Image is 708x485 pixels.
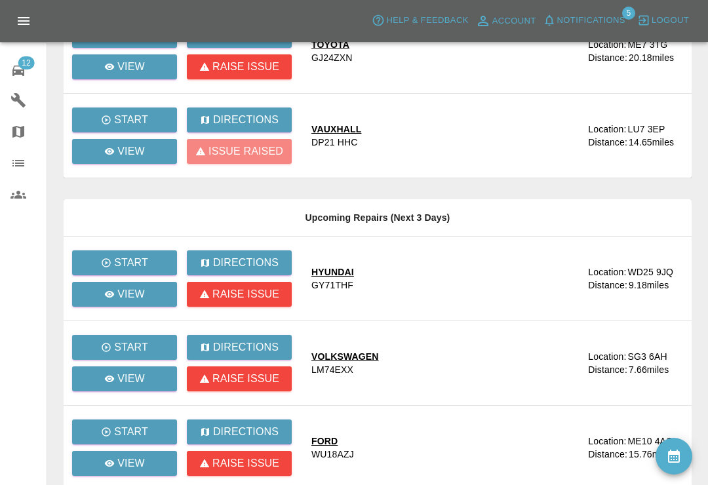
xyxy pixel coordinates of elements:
div: SG3 6AH [627,350,667,363]
th: Upcoming Repairs (Next 3 Days) [64,199,692,237]
a: Location:ME10 4AGDistance:15.76miles [588,435,681,461]
div: WD25 9JQ [627,265,673,279]
p: Directions [213,339,279,355]
div: ME7 3TG [627,38,667,51]
div: Location: [588,123,626,136]
p: View [117,59,145,75]
p: Raise issue [212,371,279,387]
button: Directions [187,419,292,444]
div: TOYOTA [311,38,353,51]
div: Distance: [588,136,627,149]
p: View [117,144,145,159]
p: Start [114,339,148,355]
button: Logout [634,10,692,31]
div: VAUXHALL [311,123,361,136]
button: Raise issue [187,54,292,79]
span: Help & Feedback [386,13,468,28]
div: 15.76 miles [629,448,681,461]
button: Open drawer [8,5,39,37]
div: 20.18 miles [629,51,681,64]
a: View [72,139,177,164]
div: LU7 3EP [627,123,665,136]
div: Location: [588,350,626,363]
button: Start [72,250,177,275]
button: Help & Feedback [368,10,471,31]
a: TOYOTAGJ24ZXN [311,38,578,64]
p: Directions [213,255,279,271]
button: Directions [187,250,292,275]
a: VAUXHALLDP21 HHC [311,123,578,149]
div: Location: [588,38,626,51]
button: Directions [187,107,292,132]
button: Raise issue [187,366,292,391]
div: GY71THF [311,279,353,292]
p: Raise issue [212,59,279,75]
p: Start [114,112,148,128]
button: Raise issue [187,451,292,476]
a: View [72,366,177,391]
span: Notifications [557,13,625,28]
button: Directions [187,335,292,360]
div: Location: [588,265,626,279]
a: FORDWU18AZJ [311,435,578,461]
div: Distance: [588,363,627,376]
a: VOLKSWAGENLM74EXX [311,350,578,376]
div: 14.65 miles [629,136,681,149]
a: Location:WD25 9JQDistance:9.18miles [588,265,681,292]
a: View [72,282,177,307]
span: 5 [622,7,635,20]
div: Distance: [588,279,627,292]
div: VOLKSWAGEN [311,350,379,363]
div: GJ24ZXN [311,51,353,64]
div: WU18AZJ [311,448,354,461]
p: Raise issue [212,286,279,302]
div: 9.18 miles [629,279,681,292]
button: Start [72,419,177,444]
button: Start [72,335,177,360]
button: Notifications [540,10,629,31]
p: View [117,286,145,302]
div: 7.66 miles [629,363,681,376]
div: HYUNDAI [311,265,354,279]
button: Start [72,107,177,132]
button: Raise issue [187,282,292,307]
a: Account [472,10,540,31]
span: Logout [652,13,689,28]
div: Distance: [588,448,627,461]
span: Account [492,14,536,29]
a: Location:SG3 6AHDistance:7.66miles [588,350,681,376]
p: Raise issue [212,456,279,471]
div: ME10 4AG [627,435,673,448]
div: Distance: [588,51,627,64]
div: FORD [311,435,354,448]
p: View [117,456,145,471]
p: Start [114,424,148,440]
a: View [72,54,177,79]
p: View [117,371,145,387]
a: Location:LU7 3EPDistance:14.65miles [588,123,681,149]
p: Directions [213,112,279,128]
a: View [72,451,177,476]
p: Directions [213,424,279,440]
button: availability [656,438,692,475]
div: Location: [588,435,626,448]
p: Start [114,255,148,271]
div: DP21 HHC [311,136,357,149]
a: Location:ME7 3TGDistance:20.18miles [588,38,681,64]
div: LM74EXX [311,363,353,376]
span: 12 [18,56,34,69]
a: HYUNDAIGY71THF [311,265,578,292]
